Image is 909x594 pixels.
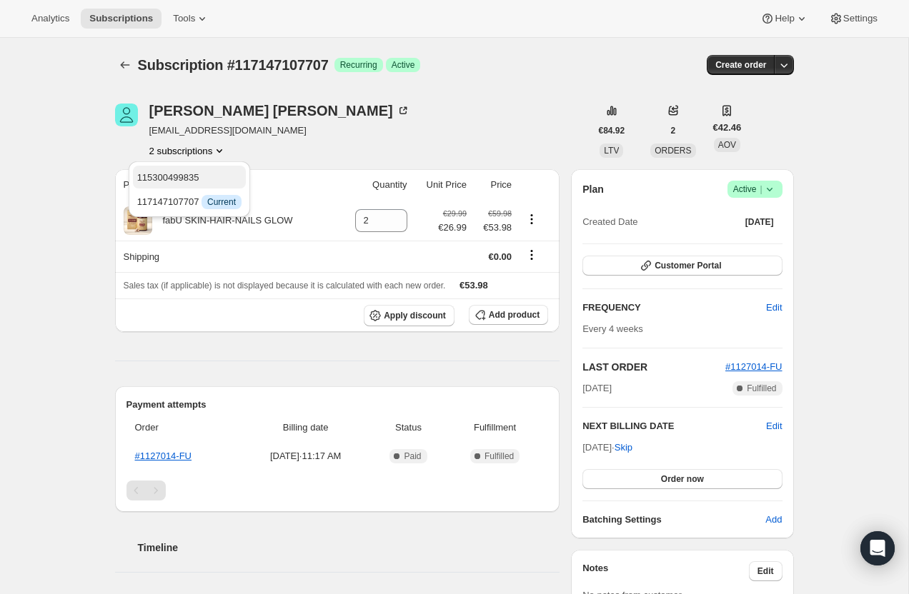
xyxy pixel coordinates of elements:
[718,140,736,150] span: AOV
[412,169,471,201] th: Unit Price
[582,469,782,489] button: Order now
[384,310,446,321] span: Apply discount
[599,125,625,136] span: €84.92
[115,241,337,272] th: Shipping
[115,104,138,126] span: Mary O’Toole
[662,121,685,141] button: 2
[733,182,777,196] span: Active
[760,183,762,195] span: |
[745,216,774,228] span: [DATE]
[244,449,367,463] span: [DATE] · 11:17 AM
[661,473,704,485] span: Order now
[582,215,637,229] span: Created Date
[485,450,514,462] span: Fulfilled
[31,13,69,24] span: Analytics
[520,211,543,227] button: Product actions
[89,13,153,24] span: Subscriptions
[137,172,199,183] span: 115300499835
[655,146,691,156] span: ORDERS
[488,209,512,218] small: €59.98
[81,9,162,29] button: Subscriptions
[364,305,454,326] button: Apply discount
[149,144,227,158] button: Product actions
[138,57,329,73] span: Subscription #117147107707
[450,421,540,435] span: Fulfillment
[713,121,742,135] span: €42.46
[757,508,790,531] button: Add
[126,398,549,412] h2: Payment attempts
[725,360,783,374] button: #1127014-FU
[766,301,782,315] span: Edit
[737,212,783,232] button: [DATE]
[843,13,878,24] span: Settings
[582,442,632,453] span: [DATE] ·
[655,260,721,271] span: Customer Portal
[582,182,604,196] h2: Plan
[582,360,725,374] h2: LAST ORDER
[460,280,488,291] span: €53.98
[340,59,377,71] span: Recurring
[582,561,749,581] h3: Notes
[582,381,612,396] span: [DATE]
[207,196,236,208] span: Current
[582,301,766,315] h2: FREQUENCY
[137,196,242,207] span: 117147107707
[489,251,512,262] span: €0.00
[752,9,817,29] button: Help
[860,531,895,565] div: Open Intercom Messenger
[23,9,78,29] button: Analytics
[337,169,412,201] th: Quantity
[244,421,367,435] span: Billing date
[590,121,634,141] button: €84.92
[124,281,446,291] span: Sales tax (if applicable) is not displayed because it is calculated with each new order.
[757,296,790,319] button: Edit
[582,513,765,527] h6: Batching Settings
[443,209,467,218] small: €29.99
[126,412,241,443] th: Order
[765,513,782,527] span: Add
[138,540,560,555] h2: Timeline
[757,565,774,577] span: Edit
[135,450,192,461] a: #1127014-FU
[582,323,643,334] span: Every 4 weeks
[392,59,415,71] span: Active
[115,55,135,75] button: Subscriptions
[133,166,246,188] button: 115300499835
[604,146,619,156] span: LTV
[164,9,218,29] button: Tools
[747,383,776,394] span: Fulfilled
[404,450,421,462] span: Paid
[469,305,548,325] button: Add product
[173,13,195,24] span: Tools
[606,436,641,459] button: Skip
[133,190,246,213] button: 117147107707 InfoCurrent
[438,221,467,235] span: €26.99
[715,59,766,71] span: Create order
[149,124,410,138] span: [EMAIL_ADDRESS][DOMAIN_NAME]
[152,213,293,228] div: fabÜ SKIN-HAIR-NAILS GLOW
[671,125,676,136] span: 2
[520,247,543,263] button: Shipping actions
[489,309,540,321] span: Add product
[375,421,442,435] span: Status
[707,55,775,75] button: Create order
[766,419,782,433] button: Edit
[725,361,783,372] a: #1127014-FU
[775,13,794,24] span: Help
[582,419,766,433] h2: NEXT BILLING DATE
[475,221,512,235] span: €53.98
[126,480,549,500] nav: Pagination
[149,104,410,118] div: [PERSON_NAME] [PERSON_NAME]
[820,9,886,29] button: Settings
[615,441,632,455] span: Skip
[749,561,783,581] button: Edit
[582,256,782,276] button: Customer Portal
[471,169,516,201] th: Price
[115,169,337,201] th: Product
